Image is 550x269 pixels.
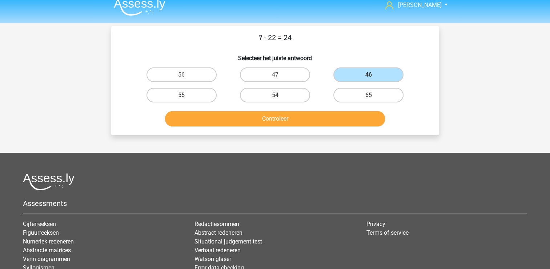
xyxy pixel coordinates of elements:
[240,88,310,102] label: 54
[194,229,242,236] a: Abstract redeneren
[333,88,404,102] label: 65
[366,221,385,227] a: Privacy
[194,247,241,254] a: Verbaal redeneren
[165,111,385,126] button: Controleer
[123,49,427,62] h6: Selecteer het juiste antwoord
[23,173,75,190] img: Assessly logo
[194,238,262,245] a: Situational judgement test
[23,221,56,227] a: Cijferreeksen
[366,229,409,236] a: Terms of service
[333,67,404,82] label: 46
[123,32,427,43] p: ? - 22 = 24
[398,1,441,8] span: [PERSON_NAME]
[23,238,74,245] a: Numeriek redeneren
[240,67,310,82] label: 47
[146,67,217,82] label: 56
[23,247,71,254] a: Abstracte matrices
[194,221,239,227] a: Redactiesommen
[194,256,231,262] a: Watson glaser
[23,229,59,236] a: Figuurreeksen
[146,88,217,102] label: 55
[382,1,442,9] a: [PERSON_NAME]
[23,256,70,262] a: Venn diagrammen
[23,199,527,208] h5: Assessments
